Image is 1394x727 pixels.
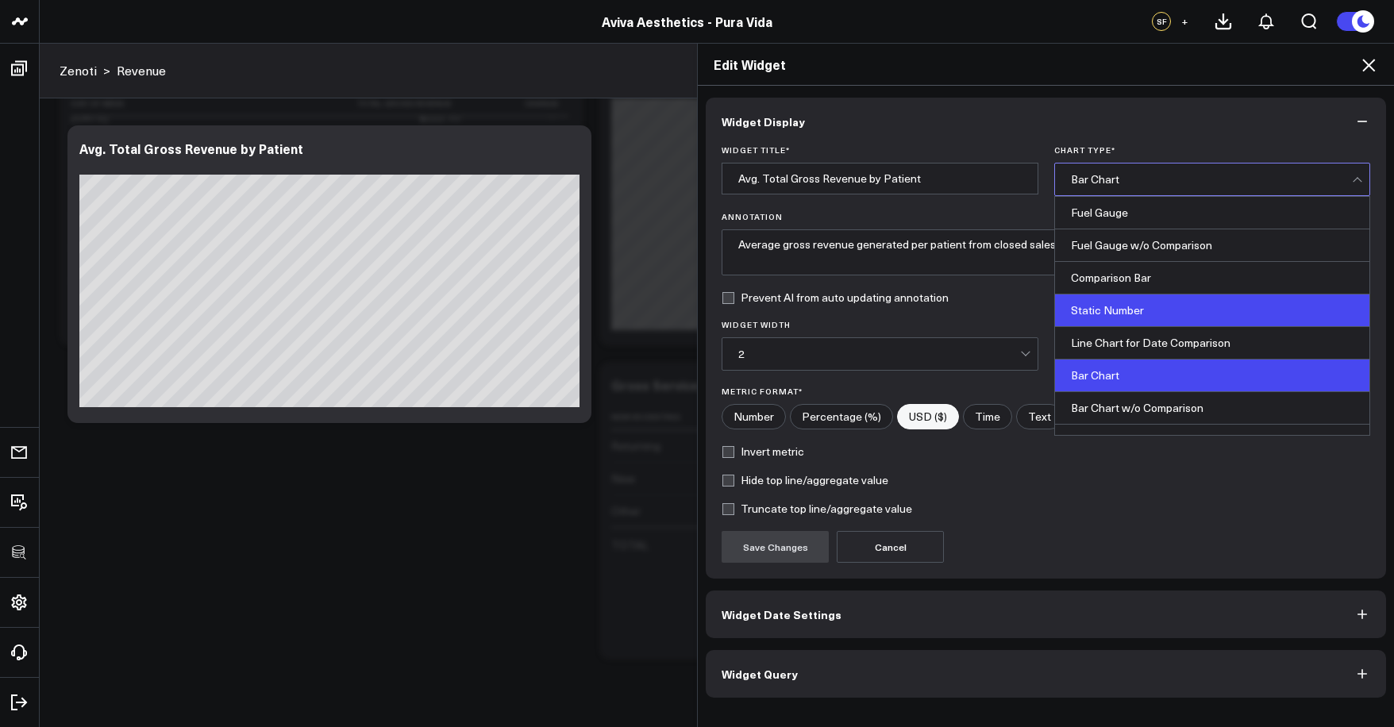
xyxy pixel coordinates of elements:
[1016,404,1063,429] label: Text
[722,667,798,680] span: Widget Query
[722,474,888,487] label: Hide top line/aggregate value
[722,320,1038,329] label: Widget Width
[1175,12,1194,31] button: +
[706,590,1386,638] button: Widget Date Settings
[722,115,805,128] span: Widget Display
[602,13,772,30] a: Aviva Aesthetics - Pura Vida
[1071,173,1353,186] div: Bar Chart
[714,56,1378,73] h2: Edit Widget
[722,387,1370,396] label: Metric Format*
[1055,197,1370,229] div: Fuel Gauge
[1055,425,1370,457] div: Wide Bar Chart
[722,404,786,429] label: Number
[722,608,841,621] span: Widget Date Settings
[738,348,1020,360] div: 2
[1055,327,1370,360] div: Line Chart for Date Comparison
[1055,392,1370,425] div: Bar Chart w/o Comparison
[1055,294,1370,327] div: Static Number
[722,229,1370,275] textarea: Average gross revenue generated per patient from closed sales transactions.
[722,531,829,563] button: Save Changes
[1055,262,1370,294] div: Comparison Bar
[1152,12,1171,31] div: SF
[963,404,1012,429] label: Time
[722,145,1038,155] label: Widget Title *
[1055,229,1370,262] div: Fuel Gauge w/o Comparison
[837,531,944,563] button: Cancel
[1055,360,1370,392] div: Bar Chart
[897,404,959,429] label: USD ($)
[722,212,1370,221] label: Annotation
[722,502,912,515] label: Truncate top line/aggregate value
[722,291,949,304] label: Prevent AI from auto updating annotation
[790,404,893,429] label: Percentage (%)
[706,98,1386,145] button: Widget Display
[706,650,1386,698] button: Widget Query
[722,445,804,458] label: Invert metric
[1054,145,1371,155] label: Chart Type *
[722,163,1038,194] input: Enter your widget title
[1181,16,1188,27] span: +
